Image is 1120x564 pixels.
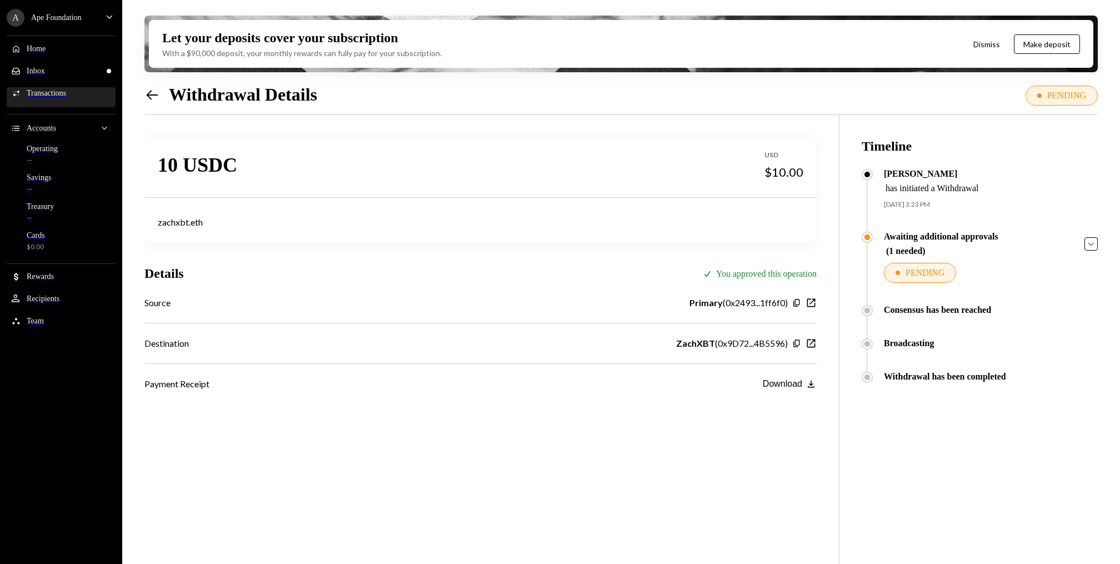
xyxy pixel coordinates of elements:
h1: Withdrawal Details [169,83,317,106]
b: ZachXBT [676,337,715,350]
a: Team [7,315,116,335]
div: Awaiting additional approvals [884,232,998,242]
button: Dismiss [959,31,1014,57]
b: Primary [689,296,723,310]
a: Recipients [7,293,116,313]
div: zachxbt.eth [158,216,803,229]
div: Inbox [27,67,45,76]
div: $0.00 [27,242,45,252]
button: Make deposit [1014,34,1080,54]
div: Withdrawal has been completed [884,372,1006,382]
a: Savings— [7,172,116,199]
div: — [27,184,51,194]
div: Destination [144,337,189,350]
div: PENDING [906,268,944,278]
div: Home [27,44,46,53]
div: A [7,9,24,27]
div: has initiated a Withdrawal [886,183,978,193]
div: Operating [27,144,58,153]
div: (1 needed) [886,246,998,256]
a: Inbox [7,65,116,85]
div: — [27,213,54,223]
div: Ape Foundation [31,13,82,22]
div: Transactions [27,89,66,98]
a: Operating— [7,143,116,170]
div: You approved this operation [716,269,817,279]
div: With a $90,000 deposit, your monthly rewards can fully pay for your subscription. [162,47,442,59]
div: Recipients [27,295,59,303]
a: Transactions [7,87,116,107]
div: ( 0x2493...1ff6f0 ) [689,296,788,310]
div: Let your deposits cover your subscription [162,29,398,47]
div: Team [27,317,44,326]
h3: Details [144,264,184,283]
div: Treasury [27,202,54,211]
div: Cards [27,231,45,240]
div: 10 USDC [158,153,237,178]
div: Payment Receipt [144,377,209,391]
a: Accounts [7,121,116,141]
a: Treasury— [7,201,116,228]
div: Accounts [27,124,56,133]
div: Consensus has been reached [884,305,991,315]
div: $10.00 [764,164,803,180]
a: Home [7,43,116,63]
button: Download [763,378,817,391]
h3: Timeline [862,137,1098,156]
div: Rewards [27,272,54,281]
div: USD [764,151,803,160]
div: — [27,156,58,165]
div: ( 0x9D72...4B5596 ) [676,337,788,350]
div: [DATE] 3:23 PM [884,200,1098,209]
div: PENDING [1047,91,1086,101]
a: Cards$0.00 [7,230,116,257]
a: Rewards [7,271,116,291]
div: Broadcasting [884,338,934,348]
div: Source [144,296,171,310]
div: Savings [27,173,51,182]
div: Download [763,379,802,389]
div: [PERSON_NAME] [884,169,978,179]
